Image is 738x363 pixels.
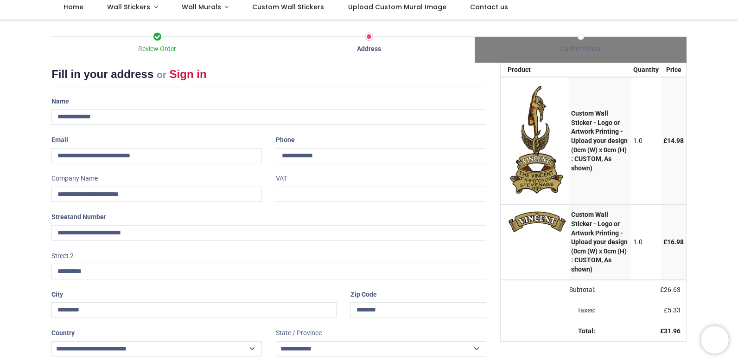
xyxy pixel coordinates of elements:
[508,83,567,199] img: 9oMUSEAAAABklEQVQDACnTmoH1htGVAAAAAElFTkSuQmCC
[501,300,601,321] td: Taxes:
[668,306,681,314] span: 5.33
[157,69,166,80] small: or
[51,132,68,148] label: Email
[348,2,446,12] span: Upload Custom Mural Image
[663,238,684,246] span: £
[263,45,475,54] div: Address
[107,2,150,12] span: Wall Stickers
[70,213,106,220] span: and Number
[51,171,98,187] label: Company Name
[660,327,681,335] strong: £
[475,45,687,54] div: Confirm Order
[51,209,106,225] label: Street
[663,137,684,144] span: £
[508,210,567,234] img: fTeBXAAAAAZJREFUAwBEOOixoq3q0gAAAABJRU5ErkJggg==
[64,2,83,12] span: Home
[276,171,287,187] label: VAT
[571,211,628,273] strong: Custom Wall Sticker - Logo or Artwork Printing - Upload your design (0cm (W) x 0cm (H) : CUSTOM, ...
[51,287,63,303] label: City
[51,248,74,264] label: Street 2
[51,68,153,80] span: Fill in your address
[170,68,207,80] a: Sign in
[667,137,684,144] span: 14.98
[51,45,263,54] div: Review Order
[276,325,322,341] label: State / Province
[631,63,662,77] th: Quantity
[664,286,681,293] span: 26.63
[51,325,75,341] label: Country
[276,132,295,148] label: Phone
[51,94,69,110] label: Name
[664,327,681,335] span: 31.96
[350,287,377,303] label: Zip Code
[501,280,601,300] td: Subtotal:
[660,286,681,293] span: £
[501,63,569,77] th: Product
[661,63,686,77] th: Price
[667,238,684,246] span: 16.98
[633,238,659,247] div: 1.0
[578,327,595,335] strong: Total:
[252,2,324,12] span: Custom Wall Stickers
[664,306,681,314] span: £
[470,2,508,12] span: Contact us
[571,110,628,172] strong: Custom Wall Sticker - Logo or Artwork Printing - Upload your design (0cm (W) x 0cm (H) : CUSTOM, ...
[182,2,221,12] span: Wall Murals
[701,326,729,354] iframe: Brevo live chat
[633,136,659,146] div: 1.0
